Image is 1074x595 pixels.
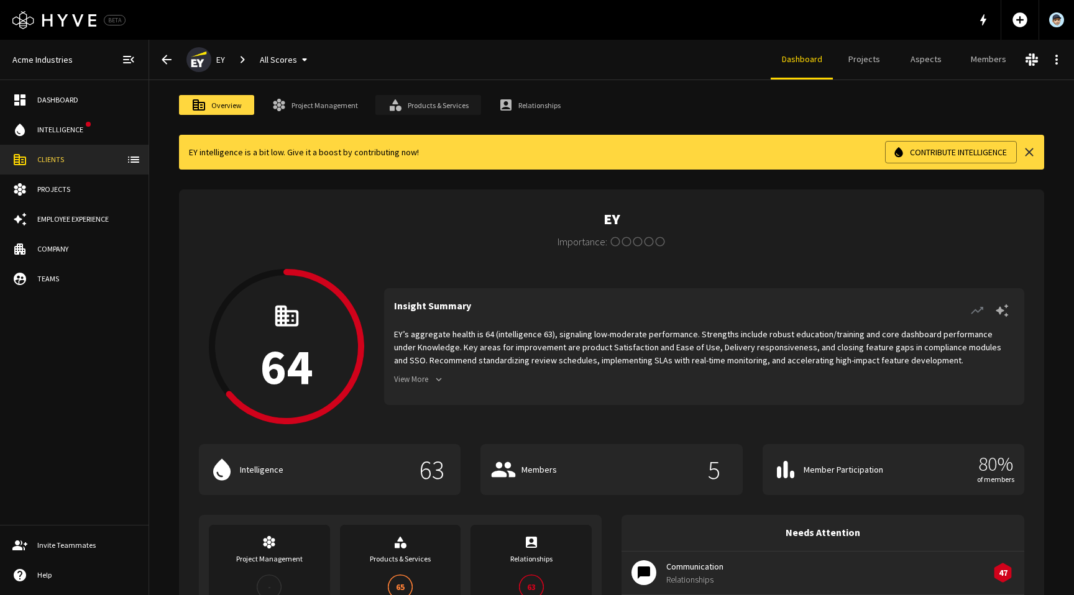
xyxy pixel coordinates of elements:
span: water_drop [893,146,905,158]
div: Teams [37,273,136,284]
p: Relationships [666,573,994,586]
span: add_circle [1011,11,1029,29]
p: 64 [260,342,313,391]
button: Add [1006,6,1034,34]
div: Relationships [510,553,553,565]
a: Project Management [259,95,370,115]
span: water_drop [209,456,235,483]
a: Projects [833,40,895,79]
p: 63 [413,456,451,483]
h6: Needs Attention [786,525,860,541]
p: 47 [999,566,1007,579]
p: 5 [695,456,733,483]
button: 64 [209,269,364,424]
button: Contribute Intelligence [885,141,1017,164]
h6: Insight Summary [394,298,471,323]
span: water_drop [12,122,27,137]
p: Members [521,463,690,476]
div: Employee Experience [37,214,136,225]
p: EY intelligence is a bit low. Give it a boost by contributing now! [189,146,875,159]
a: CommunicationRelationships [622,552,1024,594]
div: Intelligence [37,124,88,135]
button: Intelligence63 [199,444,461,495]
a: Dashboard [771,40,833,79]
div: Help [37,570,136,581]
a: Products & Services [375,95,481,115]
div: Project Management [236,553,303,565]
div: Projects [37,184,136,195]
div: Invite Teammates [37,540,136,551]
div: Importance: [558,234,607,249]
a: Relationships [486,95,573,115]
span: chat_bubble [636,565,651,580]
img: ey.com [186,47,211,72]
div: client navigation tabs [771,40,1019,79]
a: Members [957,40,1019,79]
button: All Scores [255,48,317,71]
a: Overview [179,95,254,115]
div: Dashboard [37,94,136,106]
span: Communication [666,560,994,573]
a: Aspects [895,40,957,79]
div: Low [991,561,1014,584]
div: BETA [104,15,126,25]
button: client-list [121,147,146,172]
button: View More [394,370,446,389]
img: User Avatar [1049,12,1064,27]
a: EY [184,43,230,76]
p: EY’s aggregate health is 64 (intelligence 63), signaling low‐moderate performance. Strengths incl... [394,328,1014,367]
a: Members5 [480,444,742,495]
h5: EY [604,209,620,229]
div: Clients [37,154,136,165]
a: Acme Industries [7,48,78,71]
div: Products & Services [370,553,431,565]
div: Company [37,243,136,255]
p: Intelligence [240,463,408,476]
button: Slack [1019,47,1044,72]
